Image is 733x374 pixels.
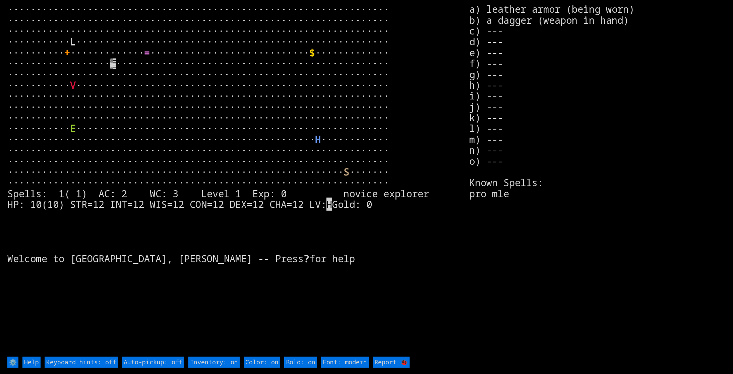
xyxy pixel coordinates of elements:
font: $ [309,46,315,59]
mark: H [326,198,332,211]
input: Report 🐞 [373,357,410,367]
font: = [144,46,150,59]
input: Color: on [244,357,280,367]
stats: a) leather armor (being worn) b) a dagger (weapon in hand) c) --- d) --- e) --- f) --- g) --- h) ... [469,4,726,355]
input: Bold: on [284,357,317,367]
font: L [70,35,76,48]
input: ⚙️ [7,357,18,367]
input: Keyboard hints: off [45,357,118,367]
font: E [70,122,76,135]
input: Help [22,357,41,367]
b: ? [304,252,309,265]
input: Font: modern [321,357,369,367]
font: + [64,46,70,59]
input: Inventory: on [188,357,240,367]
font: S [344,165,349,178]
larn: ··································································· ·····························... [7,4,469,355]
input: Auto-pickup: off [122,357,184,367]
font: H [315,133,321,146]
font: V [70,78,76,91]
